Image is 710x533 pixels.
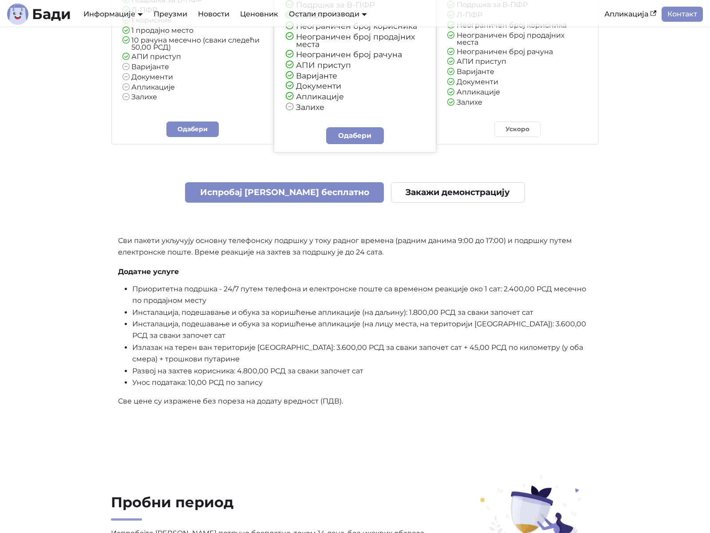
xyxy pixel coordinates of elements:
[599,7,662,22] a: Апликација
[289,10,367,18] a: Остали производи
[286,82,424,90] li: Документи
[286,33,424,48] li: Неограничен број продајних места
[286,61,424,70] li: АПИ приступ
[447,99,588,107] li: Залихе
[83,10,143,18] a: Информације
[132,283,592,307] li: Приоритетна подршка - 24/7 путем телефона и електронске поште са временом реакције око 1 сат: 2.4...
[122,84,263,92] li: Апликације
[193,7,235,22] a: Новости
[447,78,588,86] li: Документи
[122,37,263,51] li: 10 рачуна месечно (сваки следећи 50,00 РСД)
[132,342,592,365] li: Излазак на терен ван територије [GEOGRAPHIC_DATA]: 3.600,00 РСД за сваки започет сат + 45,00 РСД ...
[148,7,193,22] a: Преузми
[235,7,284,22] a: Ценовник
[118,267,592,276] h4: Додатне услуге
[132,307,592,318] li: Инсталација, подешавање и обука за коришћење апликације (на даљину): 1.800,00 РСД за сваки започе...
[111,494,438,521] h2: Пробни период
[118,235,592,259] p: Сви пакети укључују основну телефонску подршку у току радног времена (радним данима 9:00 до 17:00...
[166,121,219,137] a: Одабери
[122,74,263,82] li: Документи
[286,22,424,31] li: Неограничен број корисника
[122,94,263,102] li: Залихе
[391,182,525,203] a: Закажи демонстрацију
[447,89,588,97] li: Апликације
[447,68,588,76] li: Варијанте
[662,7,703,22] a: Контакт
[118,396,592,407] p: Све цене су изражене без пореза на додату вредност (ПДВ).
[7,4,71,25] a: ЛогоБади
[286,103,424,112] li: Залихе
[447,58,588,66] li: АПИ приступ
[132,365,592,377] li: Развој на захтев корисника: 4.800,00 РСД за сваки започет сат
[447,48,588,56] li: Неограничен број рачуна
[326,127,384,144] a: Одабери
[132,377,592,388] li: Унос података: 10,00 РСД по запису
[32,7,71,21] b: Бади
[132,318,592,342] li: Инсталација, подешавање и обука за коришћење апликације (на лицу места, на територији [GEOGRAPHIC...
[286,93,424,101] li: Апликације
[185,182,384,203] a: Испробај [PERSON_NAME] бесплатно
[122,63,263,71] li: Варијанте
[286,51,424,59] li: Неограничен број рачуна
[286,72,424,80] li: Варијанте
[122,53,263,61] li: АПИ приступ
[7,4,28,25] img: Лого
[447,32,588,46] li: Неограничен број продајних места
[122,27,263,35] li: 1 продајно место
